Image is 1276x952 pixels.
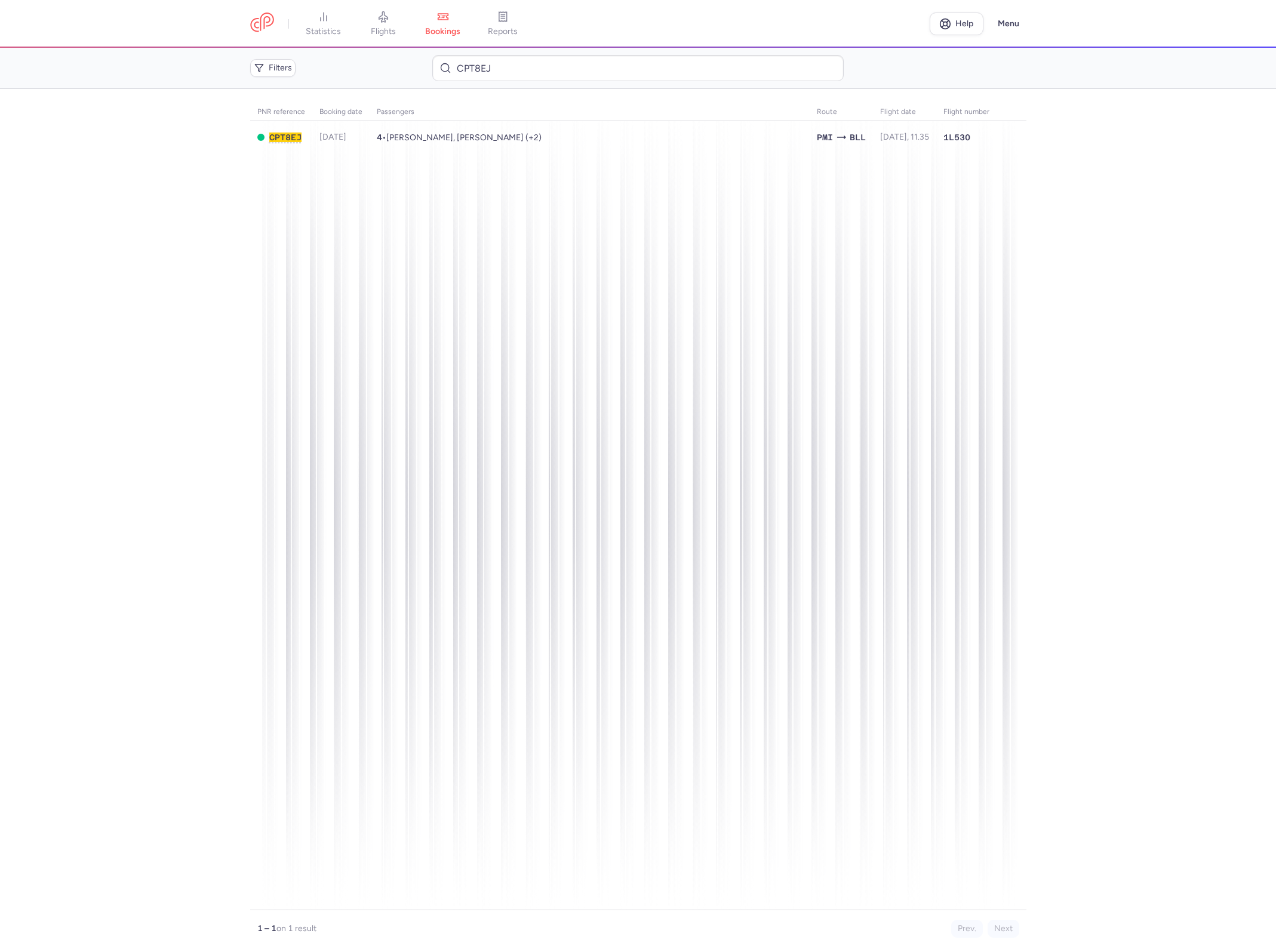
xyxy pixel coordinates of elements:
[991,13,1026,35] button: Menu
[943,131,970,143] span: 1L530
[250,59,296,77] button: Filters
[880,132,929,142] span: [DATE], 11.35
[413,11,473,37] a: bookings
[312,103,370,121] th: Booking date
[353,11,413,37] a: flights
[951,920,983,938] button: Prev.
[488,26,518,37] span: reports
[377,133,382,142] span: 4
[930,13,983,35] a: Help
[425,26,460,37] span: bookings
[257,923,276,933] strong: 1 – 1
[319,132,346,142] span: [DATE]
[371,26,396,37] span: flights
[269,63,292,73] span: Filters
[276,923,316,933] span: on 1 result
[873,103,936,121] th: flight date
[269,133,302,142] span: CPT8EJ
[988,920,1019,938] button: Next
[810,103,873,121] th: Route
[386,133,542,143] span: Thomas GOTFREDSEN, Signe Romer GOTFREDSEN, Aksel Romer GOTFREDSEN, Kalle Romer GOTFREDSEN
[473,11,533,37] a: reports
[306,26,341,37] span: statistics
[250,103,312,121] th: PNR reference
[955,19,973,28] span: Help
[817,131,833,144] span: PMI
[850,131,866,144] span: BLL
[269,133,302,143] button: CPT8EJ
[370,103,810,121] th: Passengers
[936,103,997,121] th: Flight number
[432,55,844,81] input: Search bookings (PNR, name...)
[294,11,353,37] a: statistics
[250,13,274,35] a: CitizenPlane red outlined logo
[377,133,542,143] span: •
